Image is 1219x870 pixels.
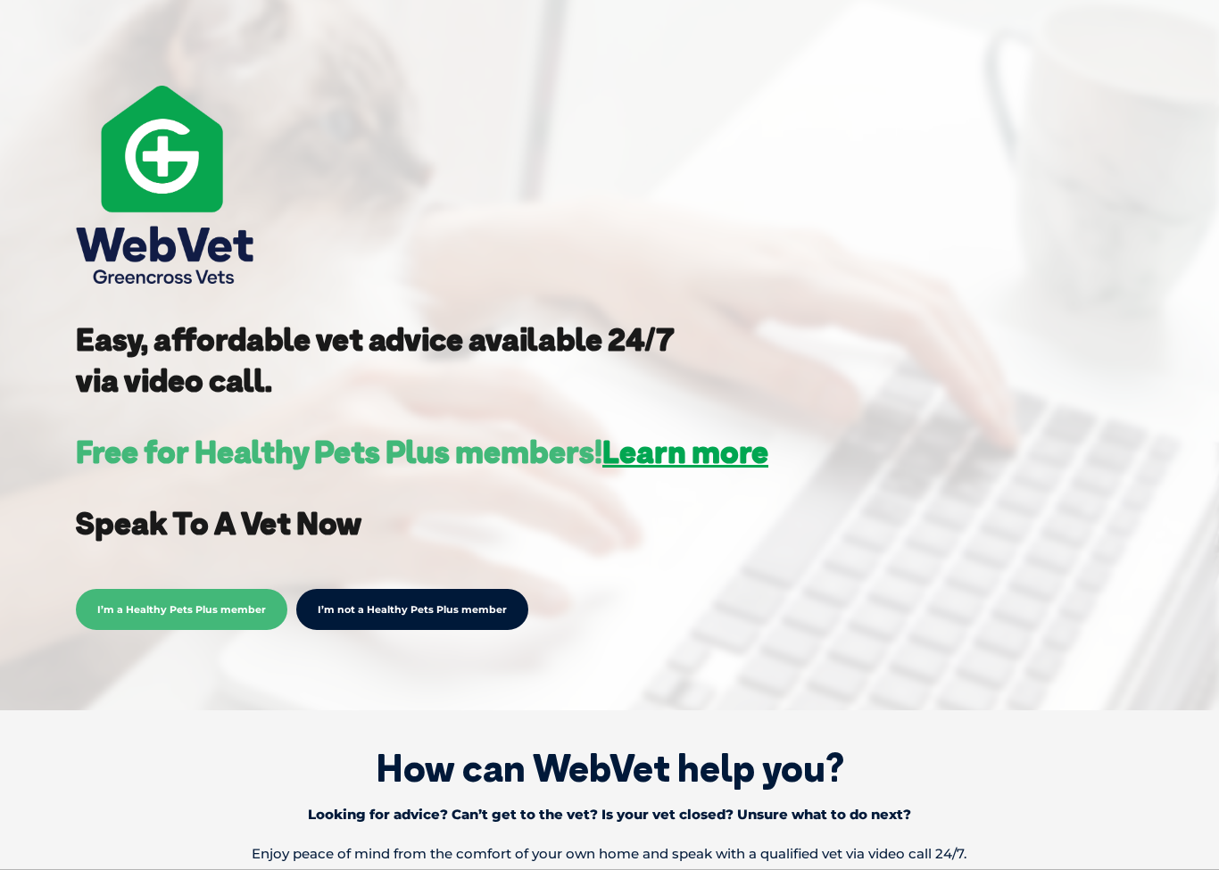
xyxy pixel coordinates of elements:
[144,800,1076,830] p: Looking for advice? Can’t get to the vet? Is your vet closed? Unsure what to do next?
[76,601,287,617] a: I’m a Healthy Pets Plus member
[1184,81,1202,99] button: Search
[27,746,1192,791] h1: How can WebVet help you?
[76,436,768,468] h3: Free for Healthy Pets Plus members!
[296,589,528,630] a: I’m not a Healthy Pets Plus member
[602,432,768,471] a: Learn more
[144,839,1076,869] p: Enjoy peace of mind from the comfort of your own home and speak with a qualified vet via video ca...
[76,589,287,630] span: I’m a Healthy Pets Plus member
[76,319,675,400] strong: Easy, affordable vet advice available 24/7 via video call.
[76,503,361,543] strong: Speak To A Vet Now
